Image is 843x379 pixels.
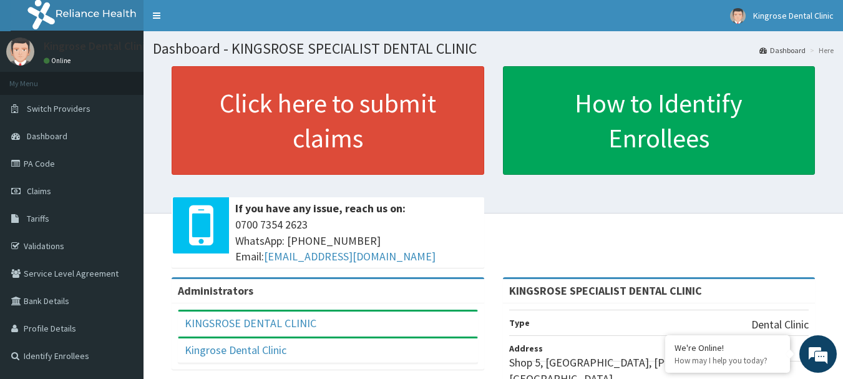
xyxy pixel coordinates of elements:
b: If you have any issue, reach us on: [235,201,406,215]
span: Claims [27,185,51,197]
h1: Dashboard - KINGSROSE SPECIALIST DENTAL CLINIC [153,41,834,57]
p: Kingrose Dental Clinic [44,41,150,52]
span: Kingrose Dental Clinic [753,10,834,21]
span: 0700 7354 2623 WhatsApp: [PHONE_NUMBER] Email: [235,217,478,265]
img: User Image [730,8,746,24]
a: KINGSROSE DENTAL CLINIC [185,316,316,330]
img: User Image [6,37,34,66]
b: Address [509,343,543,354]
span: Tariffs [27,213,49,224]
a: Dashboard [759,45,806,56]
span: Dashboard [27,130,67,142]
a: How to Identify Enrollees [503,66,816,175]
p: How may I help you today? [675,355,781,366]
a: Online [44,56,74,65]
b: Administrators [178,283,253,298]
div: We're Online! [675,342,781,353]
strong: KINGSROSE SPECIALIST DENTAL CLINIC [509,283,702,298]
a: Click here to submit claims [172,66,484,175]
a: Kingrose Dental Clinic [185,343,286,357]
b: Type [509,317,530,328]
p: Dental Clinic [751,317,809,333]
li: Here [807,45,834,56]
span: Switch Providers [27,103,90,114]
a: [EMAIL_ADDRESS][DOMAIN_NAME] [264,249,436,263]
